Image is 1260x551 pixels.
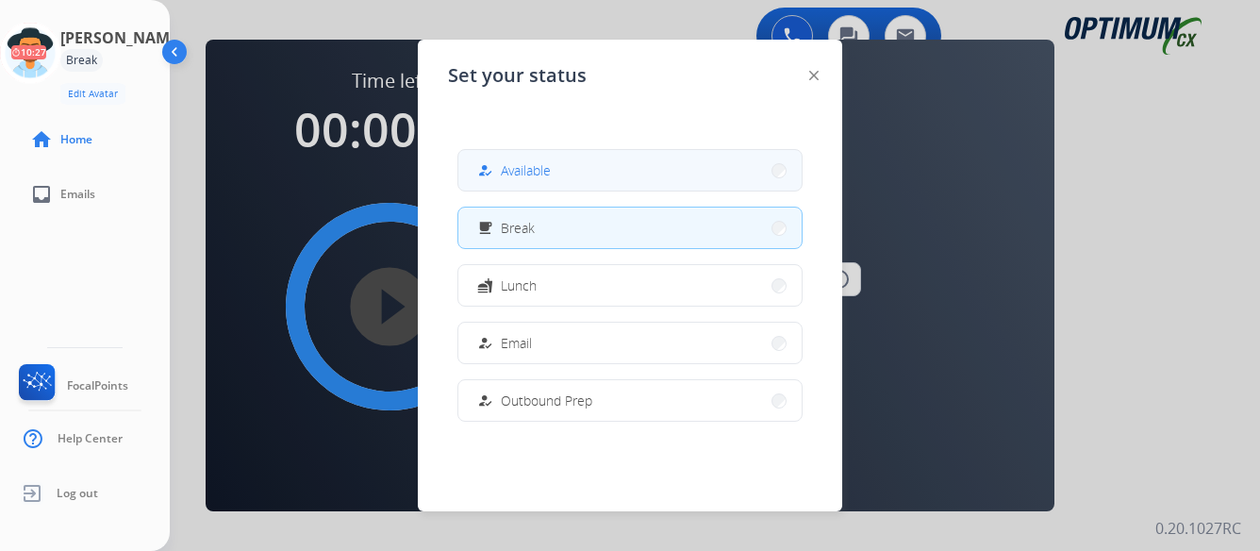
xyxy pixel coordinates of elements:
[458,380,802,421] button: Outbound Prep
[458,323,802,363] button: Email
[477,335,493,351] mat-icon: how_to_reg
[477,392,493,409] mat-icon: how_to_reg
[809,71,819,80] img: close-button
[501,391,592,410] span: Outbound Prep
[60,187,95,202] span: Emails
[60,26,183,49] h3: [PERSON_NAME]
[30,128,53,151] mat-icon: home
[60,83,125,105] button: Edit Avatar
[448,62,587,89] span: Set your status
[60,49,103,72] div: Break
[458,150,802,191] button: Available
[67,378,128,393] span: FocalPoints
[501,275,537,295] span: Lunch
[477,162,493,178] mat-icon: how_to_reg
[501,160,551,180] span: Available
[477,220,493,236] mat-icon: free_breakfast
[30,183,53,206] mat-icon: inbox
[477,277,493,293] mat-icon: fastfood
[501,333,532,353] span: Email
[458,208,802,248] button: Break
[458,265,802,306] button: Lunch
[57,486,98,501] span: Log out
[15,364,128,408] a: FocalPoints
[1155,517,1241,540] p: 0.20.1027RC
[58,431,123,446] span: Help Center
[60,132,92,147] span: Home
[501,218,535,238] span: Break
